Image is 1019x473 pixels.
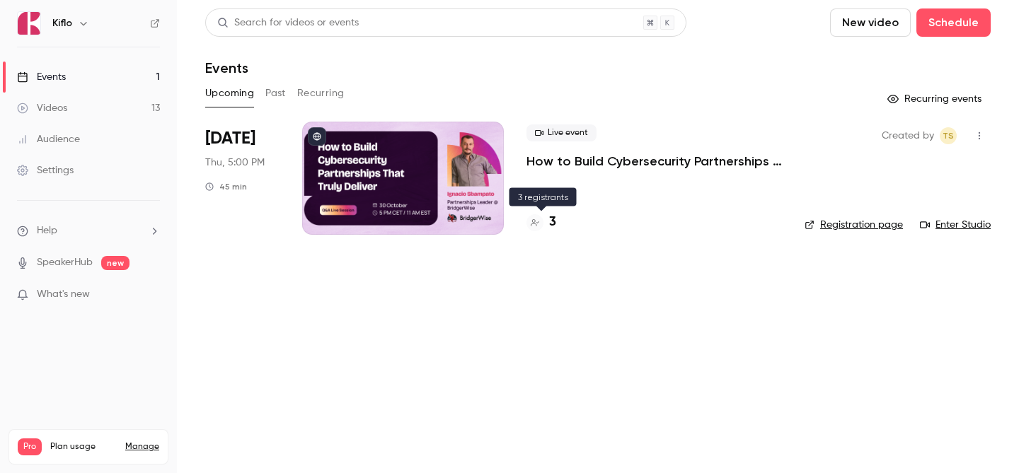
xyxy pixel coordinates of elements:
[265,82,286,105] button: Past
[18,438,42,455] span: Pro
[18,12,40,35] img: Kiflo
[37,223,57,238] span: Help
[205,181,247,192] div: 45 min
[205,59,248,76] h1: Events
[50,441,117,452] span: Plan usage
[205,156,265,170] span: Thu, 5:00 PM
[125,441,159,452] a: Manage
[17,163,74,177] div: Settings
[916,8,991,37] button: Schedule
[37,255,93,270] a: SpeakerHub
[17,223,160,238] li: help-dropdown-opener
[297,82,345,105] button: Recurring
[37,287,90,302] span: What's new
[17,70,66,84] div: Events
[526,213,556,232] a: 3
[205,82,254,105] button: Upcoming
[881,88,991,110] button: Recurring events
[943,127,954,144] span: TS
[882,127,934,144] span: Created by
[101,256,129,270] span: new
[920,218,991,232] a: Enter Studio
[830,8,911,37] button: New video
[940,127,957,144] span: Tomica Stojanovikj
[526,153,782,170] a: How to Build Cybersecurity Partnerships That Truly Deliver
[526,124,597,141] span: Live event
[217,16,359,30] div: Search for videos or events
[805,218,903,232] a: Registration page
[17,101,67,115] div: Videos
[143,288,160,301] iframe: Noticeable Trigger
[549,213,556,232] h4: 3
[205,127,255,150] span: [DATE]
[17,132,80,146] div: Audience
[52,16,72,30] h6: Kiflo
[205,122,280,235] div: Oct 30 Thu, 5:00 PM (Europe/Rome)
